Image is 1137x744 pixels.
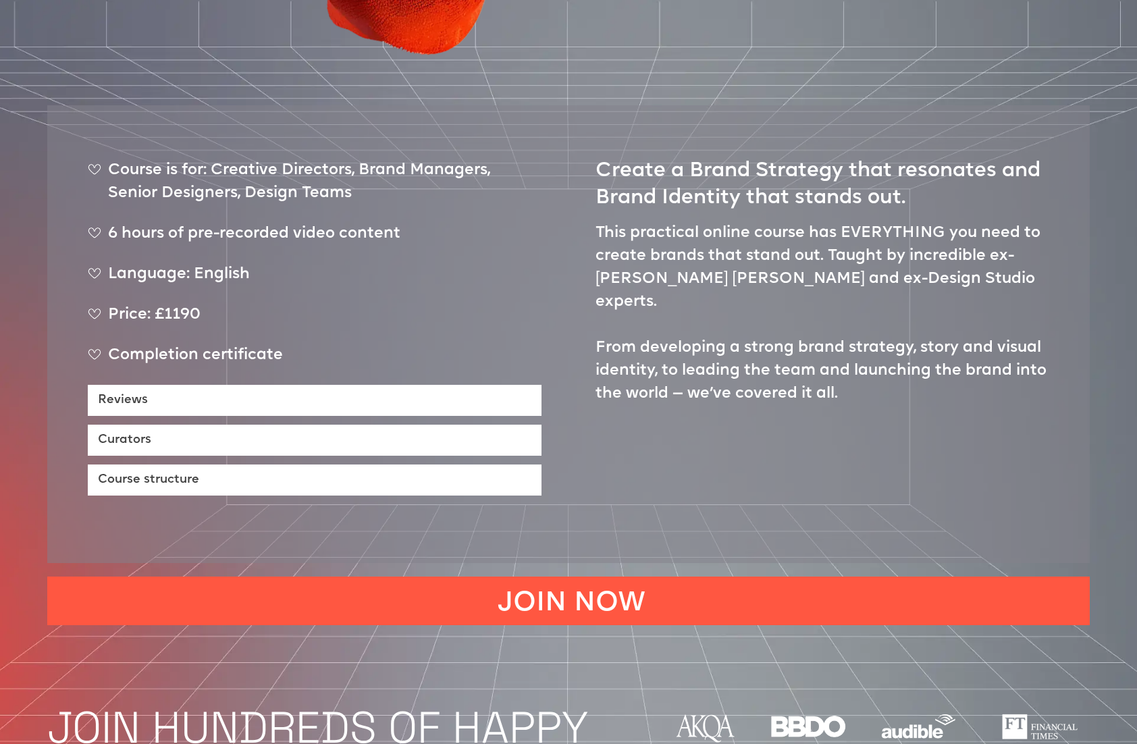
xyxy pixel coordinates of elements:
[88,263,541,297] div: Language: English
[88,464,541,496] a: Course structure
[596,222,1049,406] p: This practical online course has EVERYTHING you need to create brands that stand out. Taught by i...
[88,425,541,456] a: Curators
[47,577,1090,625] a: JOIN NOW
[596,146,1049,212] h2: Create a Brand Strategy that resonates and Brand Identity that stands out.
[88,344,541,378] div: Completion certificate
[88,304,541,338] div: Price: £1190
[88,159,541,216] div: Course is for: Creative Directors, Brand Managers, Senior Designers, Design Teams
[88,385,541,416] a: Reviews
[88,223,541,257] div: 6 hours of pre-recorded video content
